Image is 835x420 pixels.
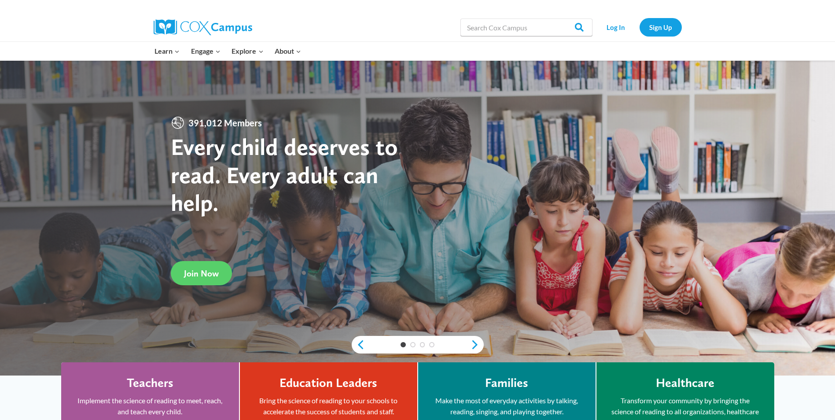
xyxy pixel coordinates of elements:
[154,19,252,35] img: Cox Campus
[597,18,635,36] a: Log In
[431,395,582,417] p: Make the most of everyday activities by talking, reading, singing, and playing together.
[191,45,221,57] span: Engage
[184,268,219,279] span: Join Now
[280,376,377,391] h4: Education Leaders
[253,395,404,417] p: Bring the science of reading to your schools to accelerate the success of students and staff.
[185,116,265,130] span: 391,012 Members
[656,376,714,391] h4: Healthcare
[485,376,528,391] h4: Families
[352,336,484,354] div: content slider buttons
[460,18,592,36] input: Search Cox Campus
[154,45,180,57] span: Learn
[149,42,307,60] nav: Primary Navigation
[171,133,398,217] strong: Every child deserves to read. Every adult can help.
[232,45,263,57] span: Explore
[275,45,301,57] span: About
[471,339,484,350] a: next
[597,18,682,36] nav: Secondary Navigation
[410,342,416,347] a: 2
[171,261,232,285] a: Join Now
[127,376,173,391] h4: Teachers
[352,339,365,350] a: previous
[429,342,434,347] a: 4
[640,18,682,36] a: Sign Up
[401,342,406,347] a: 1
[74,395,226,417] p: Implement the science of reading to meet, reach, and teach every child.
[420,342,425,347] a: 3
